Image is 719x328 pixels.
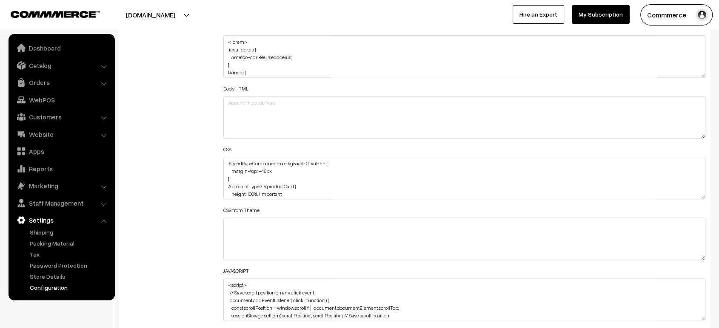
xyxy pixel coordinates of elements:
[28,228,112,237] a: Shipping
[11,40,112,56] a: Dashboard
[223,35,705,78] textarea: <lorem> .ipsu-dolors { ametco-adi: 88el !seddoeius; } t#incid { utla-etdol: magnaa; enimad: 9 !mi...
[96,4,205,25] button: [DOMAIN_NAME]
[223,146,231,153] label: CSS
[28,239,112,248] a: Packing Material
[11,11,100,17] img: COMMMERCE
[28,272,112,281] a: Store Details
[11,195,112,211] a: Staff Management
[223,267,249,275] label: JAVASCRIPT
[11,8,85,19] a: COMMMERCE
[11,75,112,90] a: Orders
[223,278,705,321] textarea: <script> // Save scroll position on any click event document.addEventListener('click', function()...
[11,144,112,159] a: Apps
[572,5,630,24] a: My Subscription
[11,58,112,73] a: Catalog
[640,4,713,25] button: Commmerce
[513,5,564,24] a: Hire an Expert
[223,206,260,214] label: CSS from Theme
[11,92,112,107] a: WebPOS
[223,157,705,199] textarea: .StyledBaseComponent-sc-kg5aa9-0.jxuHFE { margin-top: -46px; } #productType3 #productCard { heigh...
[11,127,112,142] a: Website
[11,212,112,228] a: Settings
[223,85,248,93] label: Body HTML
[28,261,112,270] a: Password Protection
[11,178,112,193] a: Marketing
[11,109,112,124] a: Customers
[11,161,112,176] a: Reports
[696,8,708,21] img: user
[28,250,112,259] a: Tax
[28,283,112,292] a: Configuration
[124,22,208,30] span: Additional HTML/JS/CSS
